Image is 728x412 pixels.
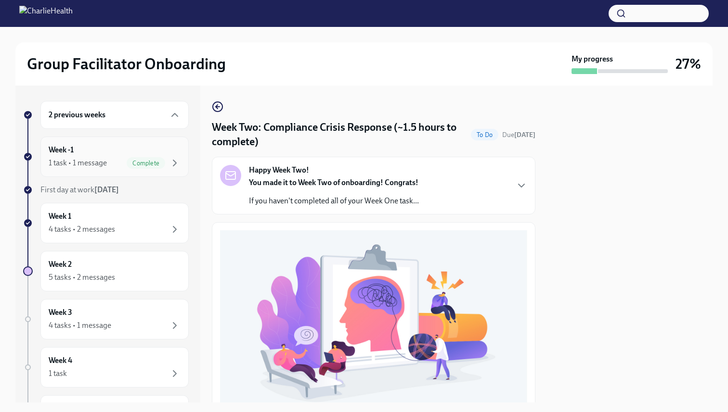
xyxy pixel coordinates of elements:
[249,196,419,206] p: If you haven't completed all of your Week One task...
[27,54,226,74] h2: Group Facilitator Onboarding
[49,224,115,235] div: 4 tasks • 2 messages
[49,145,74,155] h6: Week -1
[212,120,467,149] h4: Week Two: Compliance Crisis Response (~1.5 hours to complete)
[249,178,418,187] strong: You made it to Week Two of onboarding! Congrats!
[502,130,535,139] span: October 13th, 2025 09:00
[49,320,111,331] div: 4 tasks • 1 message
[40,101,189,129] div: 2 previous weeks
[49,355,72,366] h6: Week 4
[676,55,701,73] h3: 27%
[127,160,165,167] span: Complete
[49,272,115,283] div: 5 tasks • 2 messages
[23,203,189,243] a: Week 14 tasks • 2 messages
[23,185,189,195] a: First day at work[DATE]
[49,368,67,379] div: 1 task
[49,259,72,270] h6: Week 2
[23,137,189,177] a: Week -11 task • 1 messageComplete
[49,211,71,222] h6: Week 1
[23,347,189,387] a: Week 41 task
[19,6,73,21] img: CharlieHealth
[514,131,535,139] strong: [DATE]
[502,131,535,139] span: Due
[49,307,72,318] h6: Week 3
[94,185,119,194] strong: [DATE]
[49,110,105,120] h6: 2 previous weeks
[49,158,107,168] div: 1 task • 1 message
[471,131,498,138] span: To Do
[249,165,309,175] strong: Happy Week Two!
[23,251,189,291] a: Week 25 tasks • 2 messages
[23,299,189,339] a: Week 34 tasks • 1 message
[40,185,119,194] span: First day at work
[572,54,613,64] strong: My progress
